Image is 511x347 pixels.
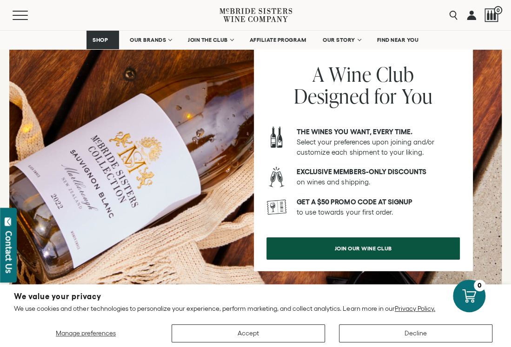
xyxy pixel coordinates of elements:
[86,31,119,49] a: SHOP
[93,37,108,43] span: SHOP
[329,60,371,88] span: Wine
[474,280,485,291] div: 0
[14,304,497,313] p: We use cookies and other technologies to personalize your experience, perform marketing, and coll...
[494,6,502,14] span: 0
[130,37,166,43] span: OUR BRANDS
[402,82,433,110] span: You
[294,82,370,110] span: Designed
[297,127,460,157] p: Select your preferences upon joining and/or customize each shipment to your liking.
[297,167,460,187] p: on wines and shipping.
[124,31,177,49] a: OUR BRANDS
[266,237,460,260] a: Join our wine club
[319,239,408,257] span: Join our wine club
[297,168,426,176] strong: Exclusive members-only discounts
[250,37,306,43] span: AFFILIATE PROGRAM
[297,128,412,136] strong: The wines you want, every time.
[182,31,239,49] a: JOIN THE CLUB
[172,324,325,342] button: Accept
[297,197,460,217] p: to use towards your first order.
[374,82,397,110] span: for
[371,31,425,49] a: FIND NEAR YOU
[244,31,312,49] a: AFFILIATE PROGRAM
[339,324,492,342] button: Decline
[14,324,158,342] button: Manage preferences
[4,231,13,273] div: Contact Us
[297,198,412,206] strong: GET A $50 PROMO CODE AT SIGNUP
[323,37,355,43] span: OUR STORY
[395,305,435,312] a: Privacy Policy.
[317,31,366,49] a: OUR STORY
[376,60,414,88] span: Club
[14,293,497,301] h2: We value your privacy
[56,329,116,337] span: Manage preferences
[312,60,324,88] span: A
[377,37,419,43] span: FIND NEAR YOU
[188,37,228,43] span: JOIN THE CLUB
[13,11,46,20] button: Mobile Menu Trigger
